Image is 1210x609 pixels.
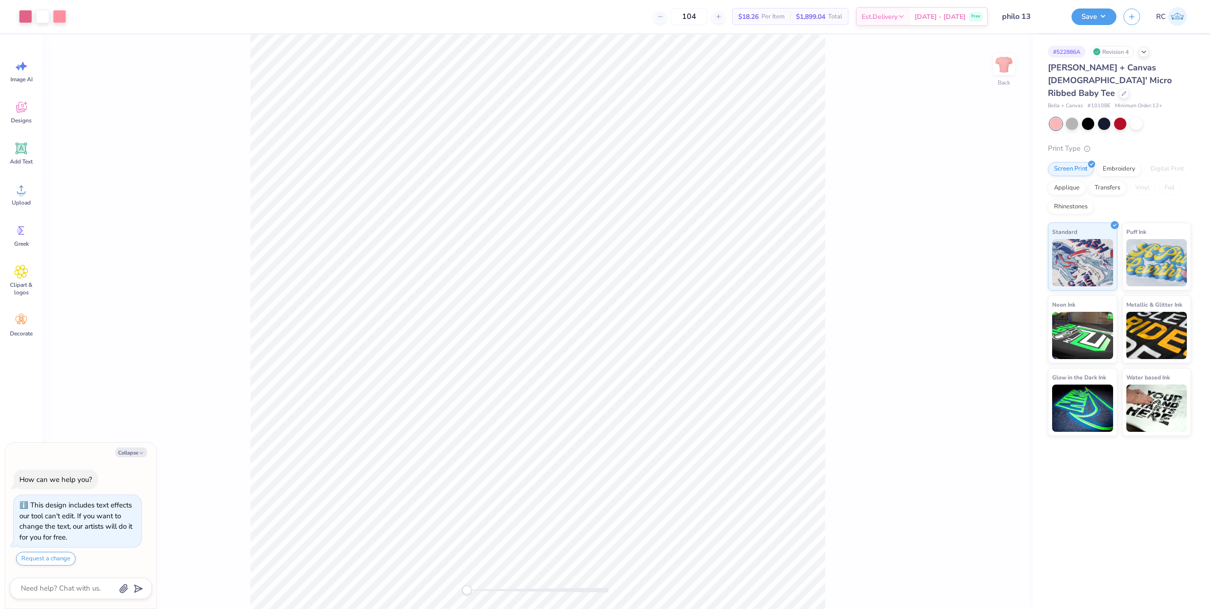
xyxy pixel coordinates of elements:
[1144,162,1190,176] div: Digital Print
[915,12,966,22] span: [DATE] - [DATE]
[1152,7,1191,26] a: RC
[19,475,92,484] div: How can we help you?
[1052,372,1106,382] span: Glow in the Dark Ink
[1126,239,1187,286] img: Puff Ink
[671,8,708,25] input: – –
[1156,11,1166,22] span: RC
[1126,385,1187,432] img: Water based Ink
[994,55,1013,74] img: Back
[1126,227,1146,237] span: Puff Ink
[761,12,785,22] span: Per Item
[1048,181,1086,195] div: Applique
[10,76,33,83] span: Image AI
[1090,46,1134,58] div: Revision 4
[12,199,31,206] span: Upload
[1048,102,1083,110] span: Bella + Canvas
[10,158,33,165] span: Add Text
[828,12,842,22] span: Total
[1126,372,1170,382] span: Water based Ink
[16,552,76,566] button: Request a change
[462,585,472,595] div: Accessibility label
[1048,46,1086,58] div: # 522886A
[19,500,132,542] div: This design includes text effects our tool can't edit. If you want to change the text, our artist...
[1097,162,1141,176] div: Embroidery
[1052,227,1077,237] span: Standard
[1129,181,1156,195] div: Vinyl
[796,12,825,22] span: $1,899.04
[738,12,759,22] span: $18.26
[995,7,1064,26] input: Untitled Design
[11,117,32,124] span: Designs
[1126,300,1182,309] span: Metallic & Glitter Ink
[14,240,29,248] span: Greek
[1072,9,1116,25] button: Save
[115,447,147,457] button: Collapse
[1052,300,1075,309] span: Neon Ink
[998,78,1010,87] div: Back
[862,12,898,22] span: Est. Delivery
[1052,312,1113,359] img: Neon Ink
[10,330,33,337] span: Decorate
[1052,239,1113,286] img: Standard
[1048,162,1094,176] div: Screen Print
[1088,102,1110,110] span: # 1010BE
[1048,200,1094,214] div: Rhinestones
[1048,143,1191,154] div: Print Type
[1052,385,1113,432] img: Glow in the Dark Ink
[971,13,980,20] span: Free
[1115,102,1162,110] span: Minimum Order: 12 +
[6,281,37,296] span: Clipart & logos
[1158,181,1181,195] div: Foil
[1089,181,1126,195] div: Transfers
[1126,312,1187,359] img: Metallic & Glitter Ink
[1048,62,1172,99] span: [PERSON_NAME] + Canvas [DEMOGRAPHIC_DATA]' Micro Ribbed Baby Tee
[1168,7,1187,26] img: Rio Cabojoc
